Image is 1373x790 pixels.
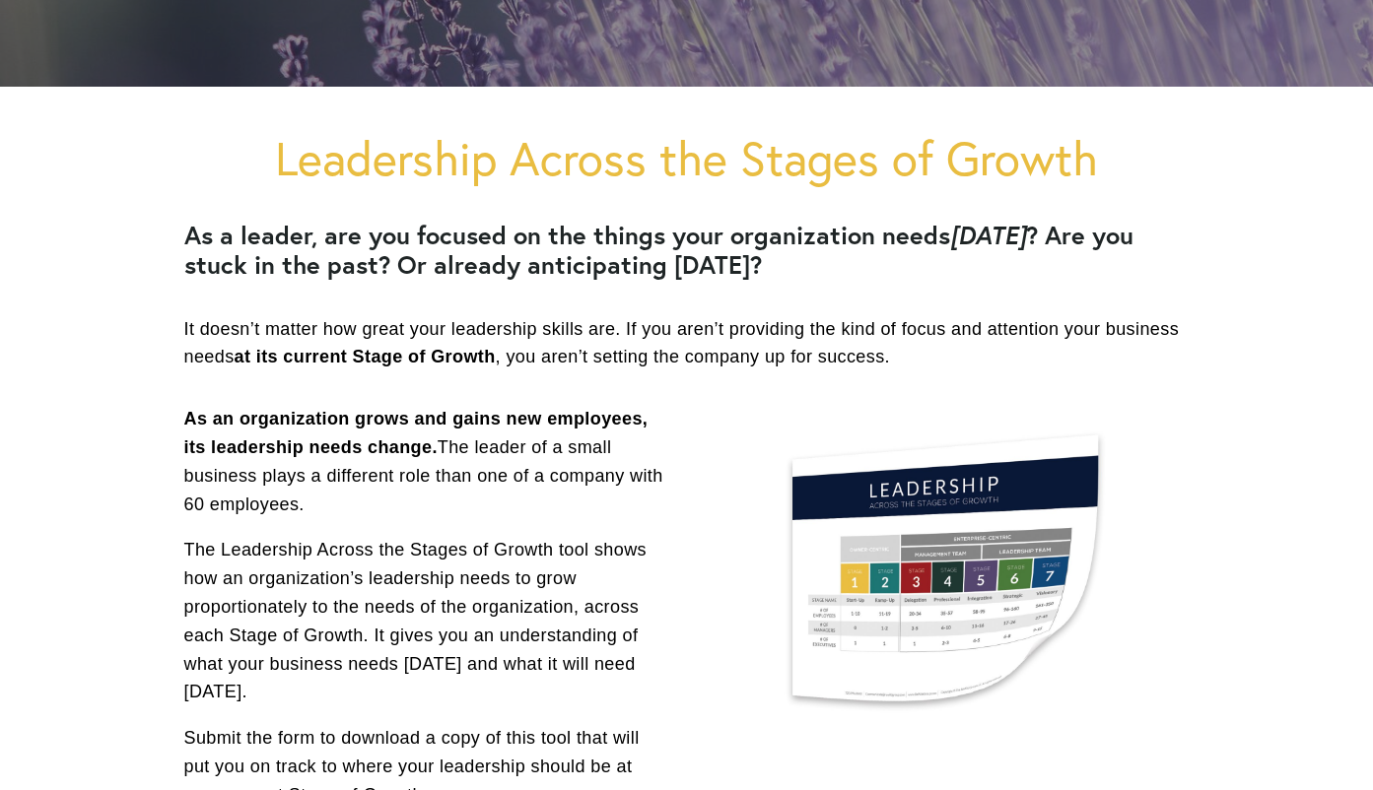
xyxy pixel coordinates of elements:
[184,405,1190,518] p: The leader of a small business plays a different role than one of a company with 60 employees.
[950,219,1026,251] em: [DATE]
[184,132,1190,184] h1: Leadership Across the Stages of Growth
[184,219,1140,281] strong: As a leader, are you focused on the things your organization needs ? Are you stuck in the past? O...
[184,315,1190,372] p: It doesn’t matter how great your leadership skills are. If you aren’t providing the kind of focus...
[235,347,496,366] strong: at its current Stage of Growth
[184,536,1190,706] p: The Leadership Across the Stages of Growth tool shows how an organization’s leadership needs to g...
[184,409,653,457] strong: As an organization grows and gains new employees, its leadership needs change.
